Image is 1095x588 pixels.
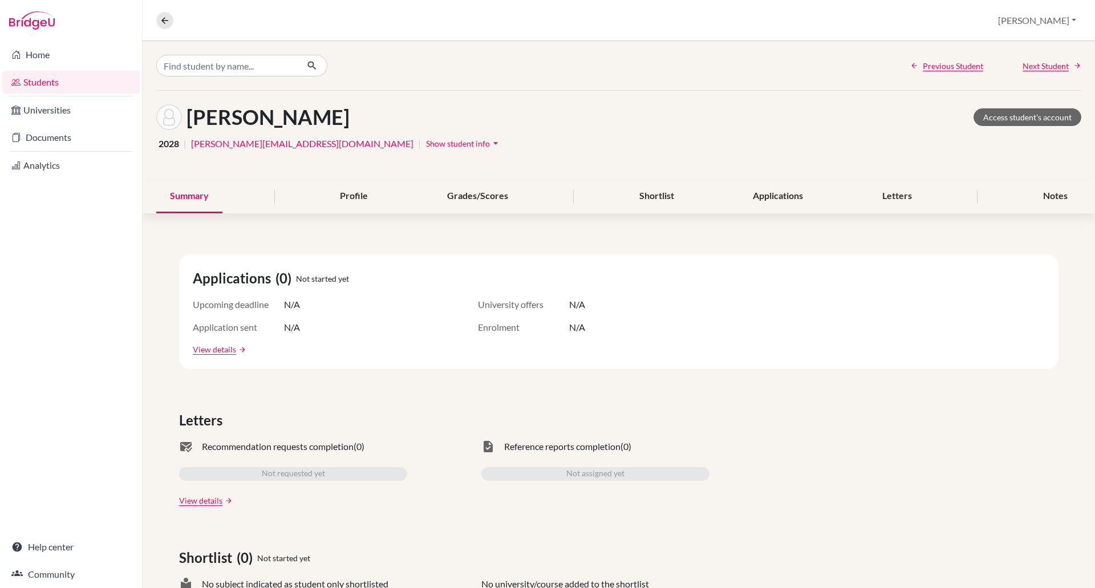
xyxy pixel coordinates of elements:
span: (0) [275,268,296,289]
div: Shortlist [626,180,688,213]
span: N/A [569,298,585,311]
span: N/A [284,321,300,334]
span: Previous Student [923,60,983,72]
a: Previous Student [910,60,983,72]
div: Notes [1029,180,1081,213]
span: Not requested yet [262,467,325,481]
h1: [PERSON_NAME] [186,105,350,129]
span: Letters [179,410,227,431]
a: arrow_forward [222,497,233,505]
a: Help center [2,536,140,558]
span: Next Student [1023,60,1069,72]
span: Not assigned yet [566,467,624,481]
a: Documents [2,126,140,149]
span: Upcoming deadline [193,298,284,311]
span: Reference reports completion [504,440,620,453]
a: Analytics [2,154,140,177]
span: | [184,137,186,151]
span: task [481,440,495,453]
a: [PERSON_NAME][EMAIL_ADDRESS][DOMAIN_NAME] [191,137,413,151]
span: Not started yet [296,273,349,285]
img: Vicente Niny's avatar [156,104,182,130]
input: Find student by name... [156,55,298,76]
span: Application sent [193,321,284,334]
img: Bridge-U [9,11,55,30]
span: University offers [478,298,569,311]
span: 2028 [159,137,179,151]
a: View details [179,494,222,506]
div: Grades/Scores [433,180,522,213]
button: Show student infoarrow_drop_down [425,135,502,152]
span: (0) [620,440,631,453]
a: Universities [2,99,140,121]
a: View details [193,343,236,355]
span: Recommendation requests completion [202,440,354,453]
span: | [418,137,421,151]
i: arrow_drop_down [490,137,501,149]
div: Letters [869,180,926,213]
span: N/A [569,321,585,334]
button: [PERSON_NAME] [993,10,1081,31]
a: Next Student [1023,60,1081,72]
a: Students [2,71,140,94]
div: Applications [739,180,817,213]
div: Profile [326,180,382,213]
span: Enrolment [478,321,569,334]
a: arrow_forward [236,346,246,354]
span: N/A [284,298,300,311]
span: Shortlist [179,548,237,568]
a: Community [2,563,140,586]
span: Applications [193,268,275,289]
span: (0) [237,548,257,568]
span: Show student info [426,139,490,148]
span: (0) [354,440,364,453]
a: Access student's account [974,108,1081,126]
span: mark_email_read [179,440,193,453]
div: Summary [156,180,222,213]
a: Home [2,43,140,66]
span: Not started yet [257,552,310,564]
